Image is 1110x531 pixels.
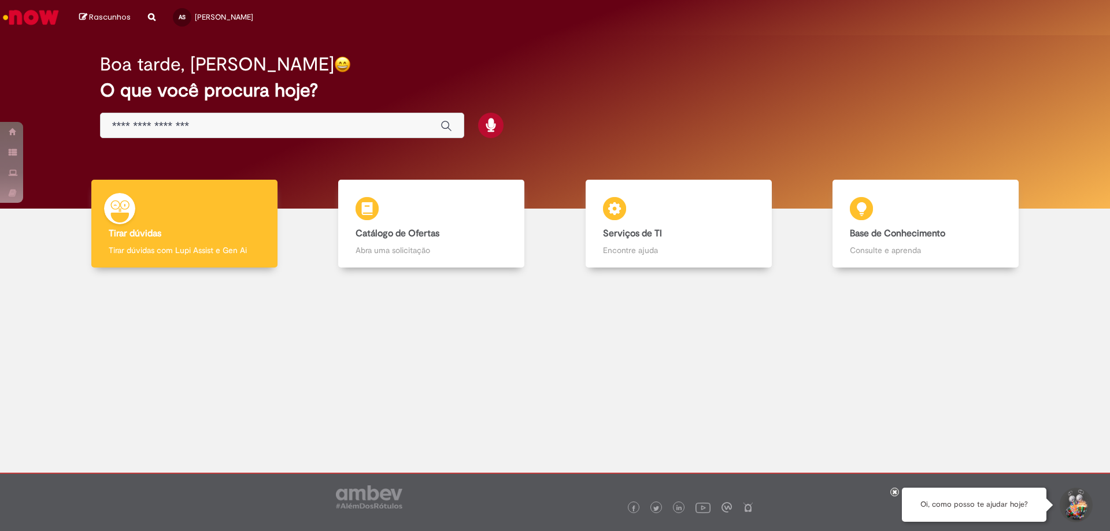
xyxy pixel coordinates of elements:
[356,244,507,256] p: Abra uma solicitação
[356,228,439,239] b: Catálogo de Ofertas
[653,506,659,511] img: logo_footer_twitter.png
[100,54,334,75] h2: Boa tarde, [PERSON_NAME]
[109,228,161,239] b: Tirar dúvidas
[79,12,131,23] a: Rascunhos
[743,502,753,513] img: logo_footer_naosei.png
[89,12,131,23] span: Rascunhos
[631,506,637,511] img: logo_footer_facebook.png
[676,505,682,512] img: logo_footer_linkedin.png
[334,56,351,73] img: happy-face.png
[195,12,253,22] span: [PERSON_NAME]
[1,6,61,29] img: ServiceNow
[109,244,260,256] p: Tirar dúvidas com Lupi Assist e Gen Ai
[100,80,1011,101] h2: O que você procura hoje?
[802,180,1050,268] a: Base de Conhecimento Consulte e aprenda
[695,500,711,515] img: logo_footer_youtube.png
[1058,488,1093,522] button: Iniciar Conversa de Suporte
[603,244,754,256] p: Encontre ajuda
[555,180,802,268] a: Serviços de TI Encontre ajuda
[721,502,732,513] img: logo_footer_workplace.png
[336,485,402,508] img: logo_footer_ambev_rotulo_gray.png
[850,244,1001,256] p: Consulte e aprenda
[850,228,945,239] b: Base de Conhecimento
[61,180,308,268] a: Tirar dúvidas Tirar dúvidas com Lupi Assist e Gen Ai
[308,180,556,268] a: Catálogo de Ofertas Abra uma solicitação
[603,228,662,239] b: Serviços de TI
[179,13,186,21] span: AS
[902,488,1046,522] div: Oi, como posso te ajudar hoje?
